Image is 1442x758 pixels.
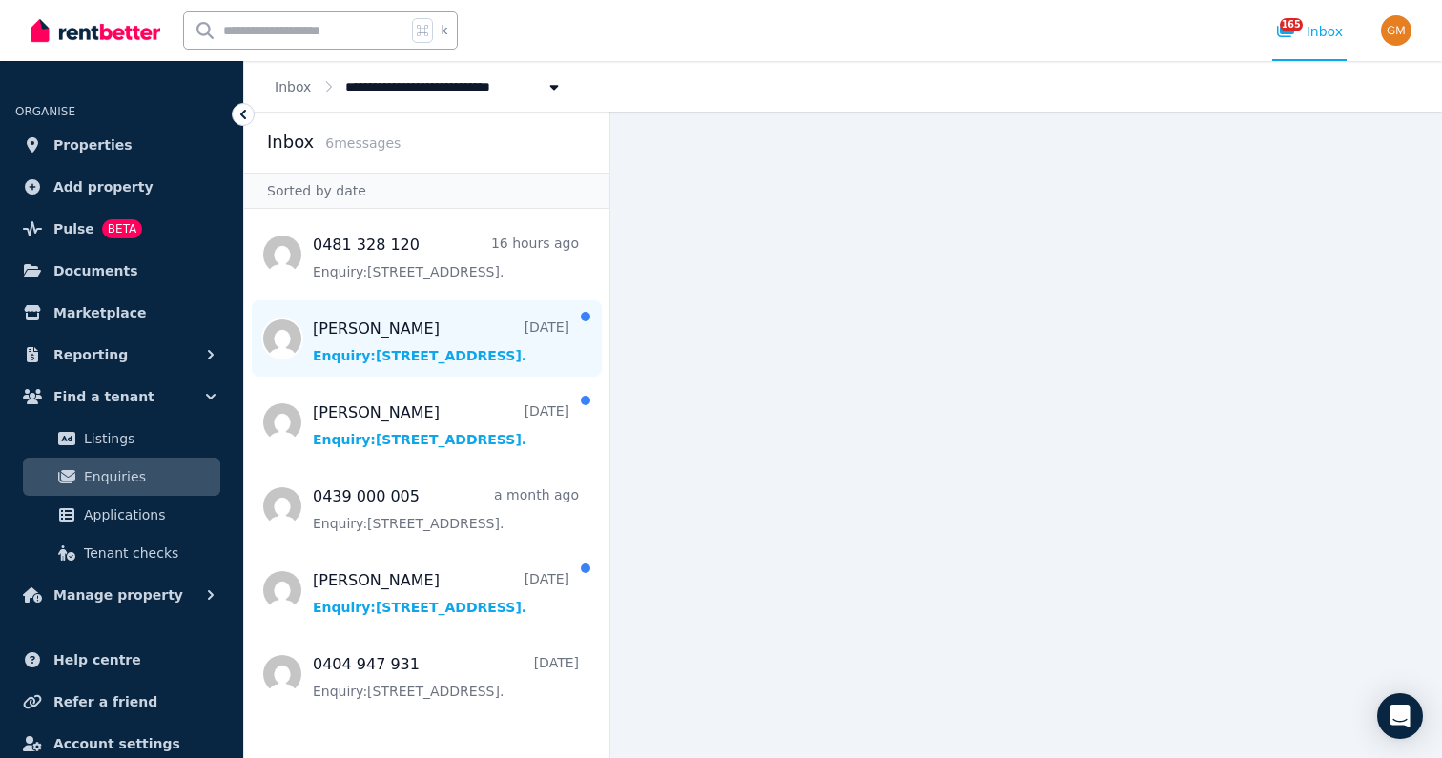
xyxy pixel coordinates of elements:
[84,465,213,488] span: Enquiries
[84,503,213,526] span: Applications
[325,135,401,151] span: 6 message s
[15,105,75,118] span: ORGANISE
[313,485,579,533] a: 0439 000 005a month agoEnquiry:[STREET_ADDRESS].
[15,683,228,721] a: Refer a friend
[53,259,138,282] span: Documents
[15,294,228,332] a: Marketplace
[102,219,142,238] span: BETA
[15,126,228,164] a: Properties
[84,542,213,564] span: Tenant checks
[313,318,569,365] a: [PERSON_NAME][DATE]Enquiry:[STREET_ADDRESS].
[313,234,579,281] a: 0481 328 12016 hours agoEnquiry:[STREET_ADDRESS].
[15,252,228,290] a: Documents
[84,427,213,450] span: Listings
[15,576,228,614] button: Manage property
[15,641,228,679] a: Help centre
[53,343,128,366] span: Reporting
[53,133,133,156] span: Properties
[244,209,609,758] nav: Message list
[53,175,154,198] span: Add property
[1280,18,1303,31] span: 165
[1381,15,1411,46] img: George Mazarakos
[1276,22,1343,41] div: Inbox
[313,653,579,701] a: 0404 947 931[DATE]Enquiry:[STREET_ADDRESS].
[15,168,228,206] a: Add property
[23,458,220,496] a: Enquiries
[53,301,146,324] span: Marketplace
[53,648,141,671] span: Help centre
[23,534,220,572] a: Tenant checks
[53,217,94,240] span: Pulse
[15,336,228,374] button: Reporting
[15,378,228,416] button: Find a tenant
[244,173,609,209] div: Sorted by date
[1377,693,1423,739] div: Open Intercom Messenger
[267,129,314,155] h2: Inbox
[53,385,154,408] span: Find a tenant
[313,401,569,449] a: [PERSON_NAME][DATE]Enquiry:[STREET_ADDRESS].
[23,496,220,534] a: Applications
[53,690,157,713] span: Refer a friend
[53,584,183,606] span: Manage property
[23,420,220,458] a: Listings
[441,23,447,38] span: k
[313,569,569,617] a: [PERSON_NAME][DATE]Enquiry:[STREET_ADDRESS].
[31,16,160,45] img: RentBetter
[53,732,180,755] span: Account settings
[244,61,594,112] nav: Breadcrumb
[15,210,228,248] a: PulseBETA
[275,79,311,94] a: Inbox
